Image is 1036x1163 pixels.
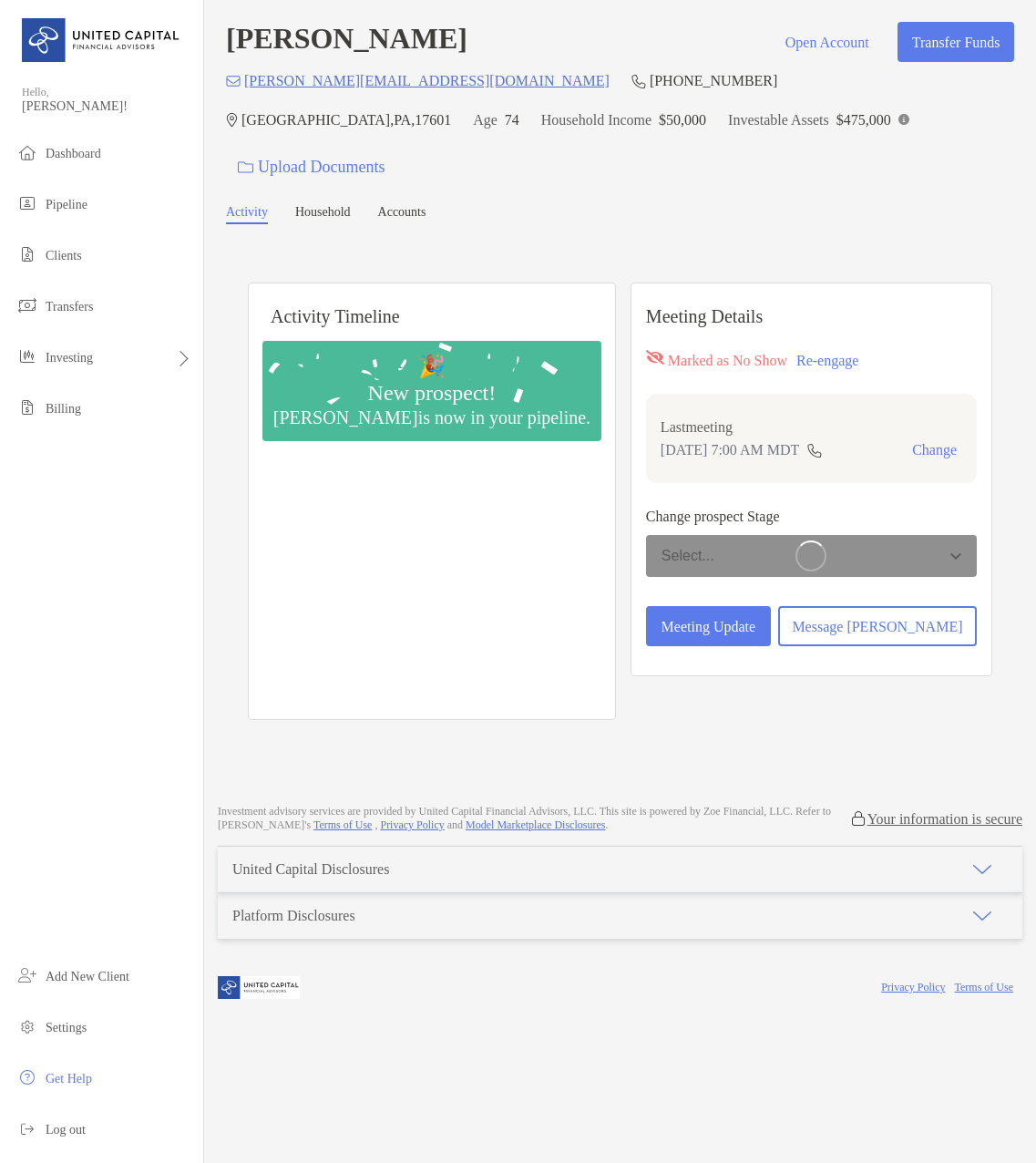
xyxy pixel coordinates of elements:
p: Household Income [541,108,651,131]
p: Investment advisory services are provided by United Capital Financial Advisors, LLC . This site i... [218,805,849,832]
span: Dashboard [46,147,101,160]
div: United Capital Disclosures [232,861,389,878]
a: Privacy Policy [881,981,945,993]
h4: [PERSON_NAME] [226,22,467,62]
div: 🎉 [411,354,453,380]
a: Household [295,205,351,224]
img: settings icon [16,1015,38,1037]
span: Clients [46,249,82,262]
img: billing icon [16,396,38,418]
span: Transfers [46,300,93,314]
span: Pipeline [46,198,87,211]
span: Billing [46,402,81,416]
p: [PERSON_NAME][EMAIL_ADDRESS][DOMAIN_NAME] [244,69,610,92]
button: Open Account [771,22,883,62]
a: Privacy Policy [380,818,444,831]
div: Platform Disclosures [232,908,355,924]
img: icon arrow [971,859,993,880]
img: clients icon [16,243,38,265]
span: Log out [46,1123,86,1137]
p: Investable Assets [728,108,829,131]
img: investing icon [16,345,38,367]
img: pipeline icon [16,192,38,214]
img: United Capital Logo [22,7,181,73]
span: Add New Client [46,970,129,983]
img: logout icon [16,1117,38,1139]
span: Settings [46,1021,87,1034]
p: [GEOGRAPHIC_DATA] , PA , 17601 [241,108,451,131]
span: Get Help [46,1072,92,1086]
p: [DATE] 7:00 AM MDT [661,438,799,461]
img: Location Icon [226,113,238,128]
button: Change [907,441,962,459]
p: Last meeting [661,416,962,438]
button: Re-engage [791,350,864,372]
a: Model Marketplace Disclosures [466,818,605,831]
span: Investing [46,351,93,365]
p: 74 [505,108,519,131]
img: Info Icon [898,114,909,125]
img: red eyr [646,350,664,365]
p: $475,000 [836,108,891,131]
a: Activity [226,205,268,224]
p: Meeting Details [646,305,977,328]
p: Marked as No Show [668,350,787,372]
div: New prospect! [361,380,504,407]
img: company logo [218,967,300,1008]
p: Change prospect Stage [646,505,977,528]
a: Terms of Use [955,981,1013,993]
img: Email Icon [226,76,241,87]
p: Age [473,108,497,131]
button: Meeting Update [646,606,771,646]
button: Message [PERSON_NAME] [778,606,977,646]
div: [PERSON_NAME] is now in your pipeline. [266,407,598,428]
img: button icon [238,161,253,174]
a: Terms of Use [313,818,372,831]
img: transfers icon [16,294,38,316]
a: Upload Documents [226,148,396,187]
span: [PERSON_NAME]! [22,99,192,114]
p: $50,000 [659,108,706,131]
h6: Activity Timeline [249,283,615,327]
p: [PHONE_NUMBER] [650,69,777,92]
p: Your information is secure [867,810,1022,828]
img: get-help icon [16,1066,38,1088]
a: Accounts [378,205,426,224]
img: add_new_client icon [16,964,38,986]
button: Transfer Funds [898,22,1014,62]
img: dashboard icon [16,141,38,163]
img: icon arrow [971,905,993,927]
img: communication type [806,443,823,458]
img: Phone Icon [631,74,646,88]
